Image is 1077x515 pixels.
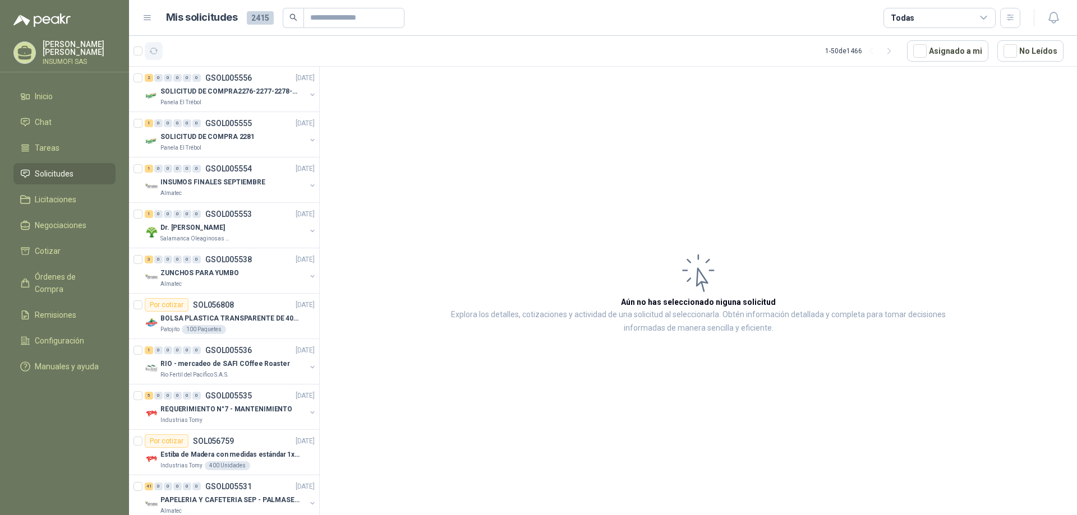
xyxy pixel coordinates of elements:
[193,437,234,445] p: SOL056759
[154,482,163,490] div: 0
[160,313,300,324] p: BOLSA PLASTICA TRANSPARENTE DE 40*60 CMS
[183,165,191,173] div: 0
[13,266,116,300] a: Órdenes de Compra
[145,74,153,82] div: 2
[192,346,201,354] div: 0
[205,482,252,490] p: GSOL005531
[164,256,172,263] div: 0
[154,165,163,173] div: 0
[247,11,274,25] span: 2415
[13,356,116,377] a: Manuales y ayuda
[145,482,153,490] div: 41
[192,74,201,82] div: 0
[205,119,252,127] p: GSOL005555
[160,177,265,188] p: INSUMOS FINALES SEPTIEMBRE
[35,360,99,373] span: Manuales y ayuda
[13,189,116,210] a: Licitaciones
[160,234,231,243] p: Salamanca Oleaginosas SAS
[296,481,315,492] p: [DATE]
[891,12,914,24] div: Todas
[13,240,116,262] a: Cotizar
[160,268,239,279] p: ZUNCHOS PARA YUMBO
[129,430,319,475] a: Por cotizarSOL056759[DATE] Company LogoEstiba de Madera con medidas estándar 1x120x15 de altoIndu...
[145,89,158,103] img: Company Logo
[13,330,116,351] a: Configuración
[205,256,252,263] p: GSOL005538
[907,40,988,62] button: Asignado a mi
[145,271,158,284] img: Company Logo
[432,308,965,335] p: Explora los detalles, cotizaciones y actividad de una solicitud al seleccionarla. Obtén informaci...
[173,482,182,490] div: 0
[160,143,201,152] p: Panela El Trébol
[160,222,225,233] p: Dr. [PERSON_NAME]
[296,436,315,447] p: [DATE]
[192,165,201,173] div: 0
[160,189,182,198] p: Almatec
[173,392,182,400] div: 0
[43,40,116,56] p: [PERSON_NAME] [PERSON_NAME]
[296,164,315,174] p: [DATE]
[205,346,252,354] p: GSOL005536
[35,193,76,206] span: Licitaciones
[193,301,234,309] p: SOL056808
[164,165,172,173] div: 0
[164,119,172,127] div: 0
[173,210,182,218] div: 0
[145,162,317,198] a: 1 0 0 0 0 0 GSOL005554[DATE] Company LogoINSUMOS FINALES SEPTIEMBREAlmatec
[145,71,317,107] a: 2 0 0 0 0 0 GSOL005556[DATE] Company LogoSOLICITUD DE COMPRA2276-2277-2278-2284-2285-Panela El Tr...
[145,346,153,354] div: 1
[145,407,158,420] img: Company Logo
[192,119,201,127] div: 0
[164,482,172,490] div: 0
[296,73,315,83] p: [DATE]
[35,219,86,231] span: Negociaciones
[173,165,182,173] div: 0
[296,254,315,265] p: [DATE]
[13,137,116,159] a: Tareas
[160,325,179,334] p: Patojito
[35,335,84,347] span: Configuración
[160,86,300,97] p: SOLICITUD DE COMPRA2276-2277-2278-2284-2285-
[205,74,252,82] p: GSOL005556
[35,90,53,103] span: Inicio
[13,86,116,107] a: Inicio
[35,116,52,128] span: Chat
[182,325,226,334] div: 100 Paquetes
[160,359,290,369] p: RIO - mercadeo de SAFI COffee Roaster
[145,207,317,243] a: 1 0 0 0 0 0 GSOL005553[DATE] Company LogoDr. [PERSON_NAME]Salamanca Oleaginosas SAS
[296,345,315,356] p: [DATE]
[183,119,191,127] div: 0
[13,304,116,326] a: Remisiones
[183,256,191,263] div: 0
[164,210,172,218] div: 0
[192,392,201,400] div: 0
[296,118,315,129] p: [DATE]
[145,210,153,218] div: 1
[183,392,191,400] div: 0
[289,13,297,21] span: search
[145,452,158,466] img: Company Logo
[160,404,292,415] p: REQUERIMIENTO N°7 - MANTENIMIENTO
[205,210,252,218] p: GSOL005553
[154,210,163,218] div: 0
[160,449,300,460] p: Estiba de Madera con medidas estándar 1x120x15 de alto
[35,245,61,257] span: Cotizar
[145,225,158,239] img: Company Logo
[145,344,317,379] a: 1 0 0 0 0 0 GSOL005536[DATE] Company LogoRIO - mercadeo de SAFI COffee RoasterRio Fertil del Pací...
[154,74,163,82] div: 0
[145,119,153,127] div: 1
[205,461,250,470] div: 400 Unidades
[13,215,116,236] a: Negociaciones
[183,74,191,82] div: 0
[164,74,172,82] div: 0
[183,482,191,490] div: 0
[183,346,191,354] div: 0
[145,389,317,425] a: 5 0 0 0 0 0 GSOL005535[DATE] Company LogoREQUERIMIENTO N°7 - MANTENIMIENTOIndustrias Tomy
[13,163,116,184] a: Solicitudes
[145,256,153,263] div: 3
[145,392,153,400] div: 5
[160,132,255,142] p: SOLICITUD DE COMPRA 2281
[160,416,202,425] p: Industrias Tomy
[296,209,315,220] p: [DATE]
[296,300,315,310] p: [DATE]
